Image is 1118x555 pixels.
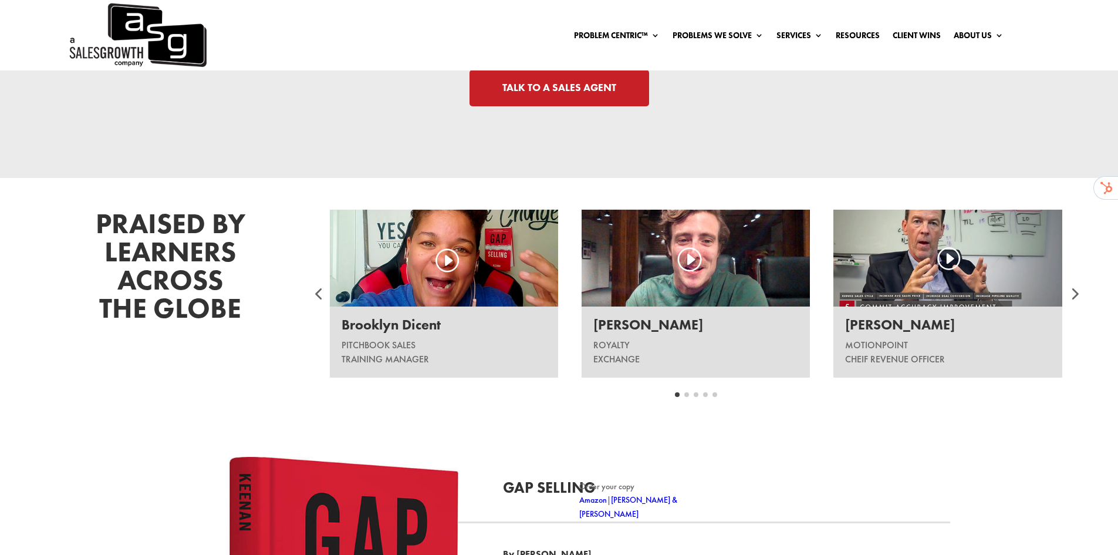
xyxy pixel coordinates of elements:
h4: [PERSON_NAME] [593,318,798,338]
h4: [PERSON_NAME] [845,318,1050,338]
a: Client Wins [893,31,941,44]
a: [PERSON_NAME] & [PERSON_NAME] [579,495,677,519]
h2: Gap Selling [503,480,579,501]
a: TALK TO A SALES AGENT [470,70,649,106]
a: Amazon [579,495,607,505]
p: Pitchbook Sales Training Manager [342,338,546,366]
a: Services [776,31,823,44]
h4: PRAISED BY LEARNERS ACROSS THE GLOBE [56,210,285,328]
div: Motionpoint Cheif Revenue Officer [845,338,1050,366]
a: Problems We Solve [673,31,764,44]
h4: Brooklyn Dicent [342,318,546,338]
a: Resources [836,31,880,44]
p: Order your copy | [579,480,697,522]
div: Royalty Exchange [593,338,798,366]
a: About Us [954,31,1004,44]
a: Problem Centric™ [574,31,660,44]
